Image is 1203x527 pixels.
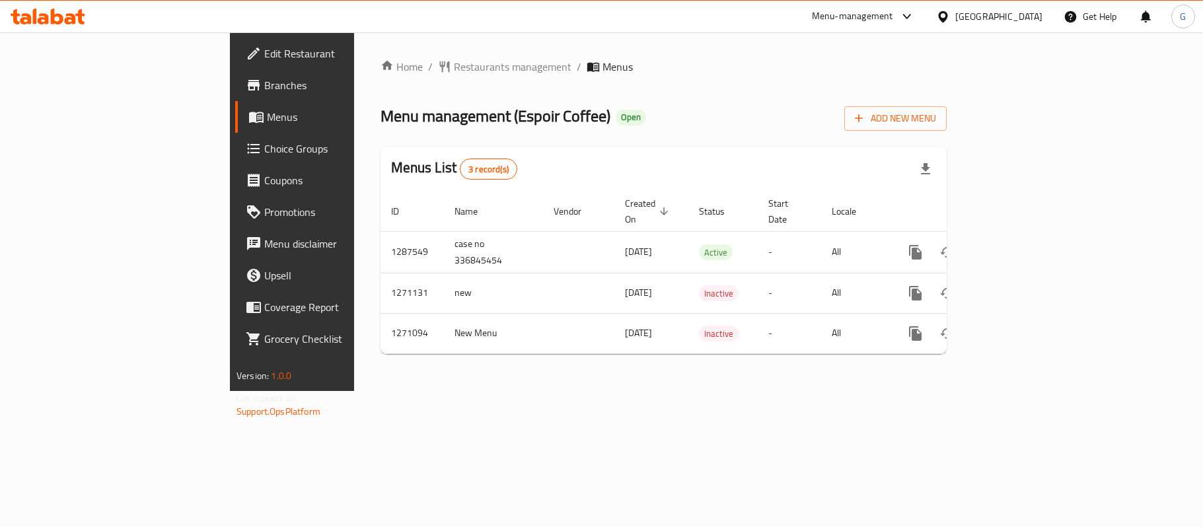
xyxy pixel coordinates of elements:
a: Edit Restaurant [235,38,431,69]
button: more [900,318,931,349]
span: Start Date [768,195,805,227]
span: Coupons [264,172,420,188]
span: Menus [602,59,633,75]
td: - [758,273,821,313]
td: - [758,313,821,353]
td: All [821,231,889,273]
span: Get support on: [237,390,297,407]
a: Support.OpsPlatform [237,403,320,420]
span: Open [616,112,646,123]
button: Add New Menu [844,106,947,131]
span: Promotions [264,204,420,220]
span: Vendor [554,203,599,219]
a: Branches [235,69,431,101]
a: Coverage Report [235,291,431,323]
table: enhanced table [381,192,1037,354]
span: Status [699,203,742,219]
a: Restaurants management [438,59,571,75]
div: [GEOGRAPHIC_DATA] [955,9,1042,24]
span: Grocery Checklist [264,331,420,347]
span: Edit Restaurant [264,46,420,61]
span: Restaurants management [454,59,571,75]
button: more [900,277,931,309]
a: Menus [235,101,431,133]
a: Promotions [235,196,431,228]
span: Version: [237,367,269,384]
span: Active [699,245,733,260]
td: new [444,273,543,313]
span: Coverage Report [264,299,420,315]
a: Choice Groups [235,133,431,164]
div: Inactive [699,285,739,301]
a: Grocery Checklist [235,323,431,355]
span: ID [391,203,416,219]
button: more [900,236,931,268]
td: All [821,313,889,353]
button: Change Status [931,277,963,309]
a: Upsell [235,260,431,291]
span: 3 record(s) [460,163,517,176]
span: [DATE] [625,324,652,341]
span: Created On [625,195,673,227]
th: Actions [889,192,1037,232]
div: Open [616,110,646,125]
div: Export file [910,153,941,185]
a: Coupons [235,164,431,196]
div: Total records count [460,158,517,180]
span: Menu management ( Espoir Coffee ) [381,101,610,131]
span: Add New Menu [855,110,936,127]
span: Name [455,203,495,219]
span: Choice Groups [264,141,420,157]
span: [DATE] [625,284,652,301]
button: Change Status [931,318,963,349]
span: [DATE] [625,243,652,260]
span: 1.0.0 [271,367,291,384]
span: Menus [267,109,420,125]
nav: breadcrumb [381,59,947,75]
td: case no 336845454 [444,231,543,273]
span: Inactive [699,286,739,301]
span: Branches [264,77,420,93]
span: Menu disclaimer [264,236,420,252]
span: Inactive [699,326,739,341]
span: Upsell [264,267,420,283]
div: Active [699,244,733,260]
span: Locale [832,203,873,219]
a: Menu disclaimer [235,228,431,260]
h2: Menus List [391,158,517,180]
li: / [577,59,581,75]
td: - [758,231,821,273]
div: Menu-management [812,9,893,24]
td: All [821,273,889,313]
td: New Menu [444,313,543,353]
span: G [1180,9,1186,24]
